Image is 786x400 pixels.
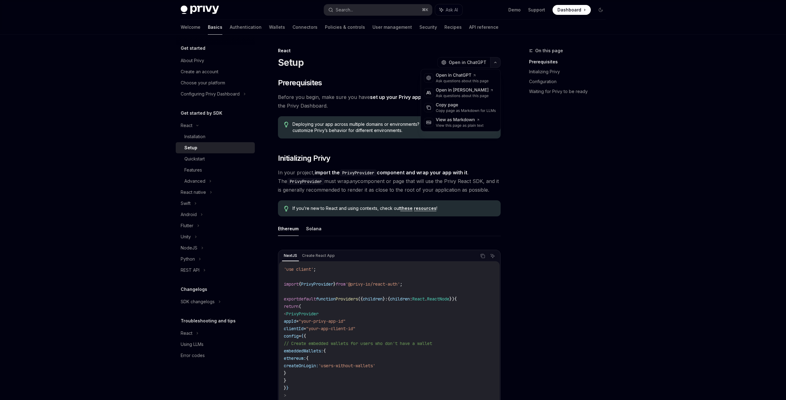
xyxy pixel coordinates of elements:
[435,4,462,15] button: Ask AI
[184,177,205,185] div: Advanced
[278,221,299,236] button: Ethereum
[383,296,385,302] span: }
[300,252,337,259] div: Create React App
[278,153,330,163] span: Initializing Privy
[176,142,255,153] a: Setup
[436,102,496,108] div: Copy page
[181,266,200,274] div: REST API
[284,341,432,346] span: // Create embedded wallets for users who don't have a wallet
[412,296,425,302] span: React
[400,206,413,211] a: these
[425,296,427,302] span: .
[306,355,309,361] span: {
[181,255,195,263] div: Python
[284,326,304,331] span: clientId
[479,252,487,260] button: Copy the contents from the code block
[436,79,489,83] div: Ask questions about this page
[230,20,262,35] a: Authentication
[437,57,490,68] button: Open in ChatGPT
[372,20,412,35] a: User management
[449,59,486,66] span: Open in ChatGPT
[299,304,301,309] span: (
[278,78,322,88] span: Prerequisites
[176,66,255,77] a: Create an account
[316,296,336,302] span: function
[315,169,467,176] strong: import the component and wrap your app with it
[296,318,299,324] span: =
[278,93,501,110] span: Before you begin, make sure you have from the Privy Dashboard.
[333,281,336,287] span: }
[184,133,205,140] div: Installation
[181,317,236,325] h5: Troubleshooting and tips
[292,121,494,134] span: Deploying your app across multiple domains or environments? Learn how to use to customize Privy’s...
[400,281,402,287] span: ;
[284,333,299,339] span: config
[284,385,286,391] span: }
[363,296,383,302] span: children
[427,296,449,302] span: ReactNode
[346,281,400,287] span: '@privy-io/react-auth'
[284,348,323,354] span: embeddedWallets:
[181,45,205,52] h5: Get started
[436,87,494,93] div: Open in [PERSON_NAME]
[304,333,306,339] span: {
[422,7,428,12] span: ⌘ K
[313,266,316,272] span: ;
[284,363,318,368] span: createOnLogin:
[528,7,545,13] a: Support
[336,296,358,302] span: Providers
[284,355,306,361] span: ethereum:
[529,77,611,87] a: Configuration
[410,296,412,302] span: :
[181,57,204,64] div: About Privy
[449,296,454,302] span: })
[419,20,437,35] a: Security
[414,206,436,211] a: resources
[292,20,317,35] a: Connectors
[176,77,255,88] a: Choose your platform
[446,7,458,13] span: Ask AI
[269,20,285,35] a: Wallets
[176,153,255,164] a: Quickstart
[181,233,191,240] div: Unity
[208,20,222,35] a: Basics
[557,7,581,13] span: Dashboard
[469,20,498,35] a: API reference
[278,57,304,68] h1: Setup
[336,6,353,14] div: Search...
[489,252,497,260] button: Ask AI
[299,296,316,302] span: default
[299,333,301,339] span: =
[176,339,255,350] a: Using LLMs
[390,296,410,302] span: children
[282,252,299,259] div: NextJS
[286,385,289,391] span: }
[304,326,306,331] span: =
[358,296,363,302] span: ({
[436,108,496,113] div: Copy page as Markdown for LLMs
[181,211,197,218] div: Android
[336,281,346,287] span: from
[596,5,606,15] button: Toggle dark mode
[181,109,222,117] h5: Get started by SDK
[454,296,457,302] span: {
[176,131,255,142] a: Installation
[181,6,219,14] img: dark logo
[325,20,365,35] a: Policies & controls
[529,57,611,67] a: Prerequisites
[301,281,333,287] span: PrivyProvider
[324,4,432,15] button: Search...⌘K
[436,72,489,79] div: Open in ChatGPT
[299,318,346,324] span: "your-privy-app-id"
[306,221,322,236] button: Solana
[436,117,484,123] div: View as Markdown
[287,178,324,185] code: PrivyProvider
[301,333,304,339] span: {
[349,178,358,184] em: any
[181,189,206,196] div: React native
[181,330,192,337] div: React
[284,206,288,211] svg: Tip
[284,311,286,317] span: <
[181,200,191,207] div: Swift
[181,90,240,98] div: Configuring Privy Dashboard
